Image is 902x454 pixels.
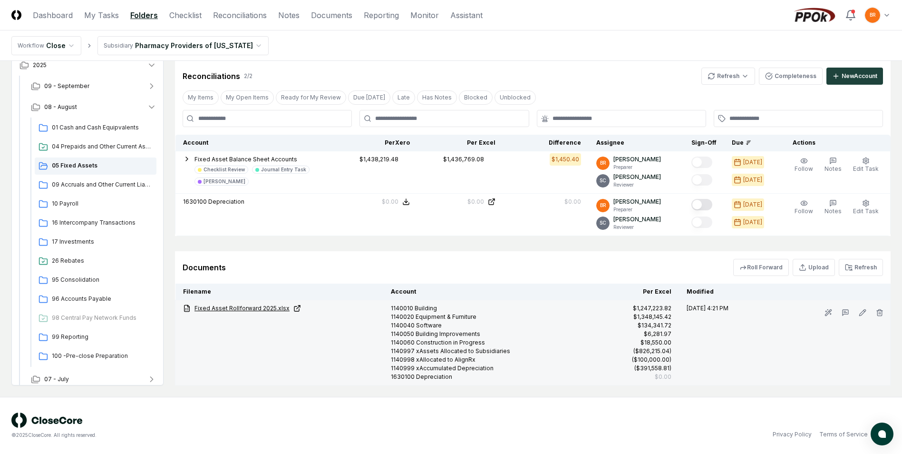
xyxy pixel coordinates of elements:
a: 05 Fixed Assets [35,158,156,175]
img: Logo [11,10,21,20]
div: $1,348,145.42 [633,313,671,321]
button: Roll Forward [733,259,789,276]
span: Notes [824,165,842,172]
span: 99 Reporting [52,333,153,341]
button: Upload [793,259,835,276]
button: 08 - August [23,97,164,118]
button: Unblocked [495,90,536,105]
div: $0.00 [655,373,671,381]
a: Monitor [410,10,439,21]
button: Follow [793,155,815,175]
button: NewAccount [826,68,883,85]
div: 1630100 Depreciation [391,373,586,381]
nav: breadcrumb [11,36,269,55]
span: Depreciation [208,198,244,205]
div: $6,281.97 [644,330,671,338]
div: 1140998 xAllocated to AlignRx [391,355,586,364]
a: Reconciliations [213,10,267,21]
span: 07 - July [44,375,69,384]
a: 01 Cash and Cash Equipvalents [35,119,156,137]
th: Assignee [589,135,684,151]
th: Per Xero [332,135,417,151]
div: $1,450.40 [552,155,579,164]
span: Fixed Asset Balance Sheet Accounts [194,156,297,163]
button: Edit Task [851,197,881,217]
p: [PERSON_NAME] [613,197,661,206]
button: atlas-launcher [871,423,893,445]
a: 10 Payroll [35,196,156,213]
button: Has Notes [417,90,457,105]
span: Edit Task [853,165,879,172]
span: 17 Investments [52,237,153,246]
a: Privacy Policy [773,430,812,439]
div: Documents [183,262,226,273]
div: 1140040 Software [391,321,586,330]
div: [DATE] [743,200,762,209]
button: Due Today [348,90,390,105]
div: 08 - August [23,118,164,369]
p: Preparer [613,206,661,213]
span: BR [600,202,606,209]
span: 04 Prepaids and Other Current Assets [52,142,153,151]
a: 04 Prepaids and Other Current Assets [35,138,156,156]
a: Notes [278,10,300,21]
button: $0.00 [382,197,410,206]
p: Reviewer [613,224,661,231]
div: 1140997 xAssets Allocated to Subsidiaries [391,347,586,355]
button: Fixed Asset Balance Sheet Accounts [194,155,297,164]
button: 07 - July [23,369,164,390]
p: Reviewer [613,181,661,188]
span: Edit Task [853,207,879,215]
a: My Tasks [84,10,119,21]
button: 2025 [12,55,164,76]
div: Account [183,138,325,147]
span: 08 - August [44,103,77,111]
span: 2025 [33,61,47,69]
a: 16 Intercompany Transactions [35,215,156,232]
span: 01 Cash and Cash Equipvalents [52,123,153,132]
div: $0.00 [564,197,581,206]
a: $0.00 [425,197,495,206]
p: Preparer [613,164,661,171]
div: Subsidiary [104,41,133,50]
button: BR [864,7,881,24]
div: [DATE] [743,176,762,184]
button: Ready for My Review [276,90,346,105]
span: Follow [795,165,813,172]
a: 09 Accruals and Other Current Liabilities [35,177,156,194]
img: logo [11,413,83,428]
a: Folders [130,10,158,21]
span: 05 Fixed Assets [52,161,153,170]
button: Mark complete [691,157,712,168]
th: Filename [175,284,384,300]
span: SC [600,177,606,184]
div: $18,550.00 [640,338,671,347]
th: Per Excel [417,135,503,151]
div: [DATE] [743,218,762,227]
a: Reporting [364,10,399,21]
div: $1,247,223.82 [633,304,671,313]
span: 26 Rebates [52,257,153,265]
a: Terms of Service [819,430,868,439]
button: Notes [823,197,844,217]
span: Follow [795,207,813,215]
div: $1,438,219.48 [359,155,398,164]
button: Mark complete [691,199,712,210]
div: Actions [785,138,883,147]
button: My Items [183,90,219,105]
div: 1140020 Equipment & Furniture [391,313,586,321]
div: Due [732,138,770,147]
a: 17 Investments [35,234,156,251]
div: $1,436,769.08 [443,155,484,164]
a: 99 Reporting [35,329,156,346]
div: ($100,000.00) [632,355,671,364]
p: [PERSON_NAME] [613,173,661,181]
div: [DATE] [743,158,762,167]
p: [PERSON_NAME] [613,215,661,224]
span: SC [600,219,606,227]
span: 16 Intercompany Transactions [52,218,153,227]
span: BR [870,11,876,19]
div: 1140999 xAccumulated Depreciation [391,364,586,373]
div: ($391,558.81) [634,364,671,373]
div: Reconciliations [183,70,240,82]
